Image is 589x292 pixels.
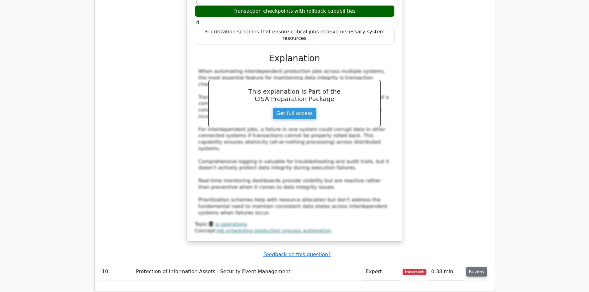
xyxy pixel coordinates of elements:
[198,68,391,216] div: When automating interdependent production jobs across multiple systems, the most essential featur...
[217,228,331,234] a: job scheduling production process automation
[272,108,317,119] a: Get full access
[403,269,426,275] span: Incorrect
[134,263,363,281] td: Protection of Information Assets - Security Event Management
[195,221,395,228] div: Topic:
[198,53,391,64] h3: Explanation
[195,228,395,234] div: Concept:
[363,263,400,281] td: Expert
[263,252,331,257] a: Feedback on this question?
[195,26,395,44] div: Prioritization schemes that ensure critical jobs receive necessary system resources
[429,263,464,281] td: 0:38 min.
[100,263,134,281] td: 10
[466,267,487,277] button: Review
[195,5,395,17] div: Transaction checkpoints with rollback capabilities
[196,19,201,25] span: d.
[215,221,247,227] a: is operations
